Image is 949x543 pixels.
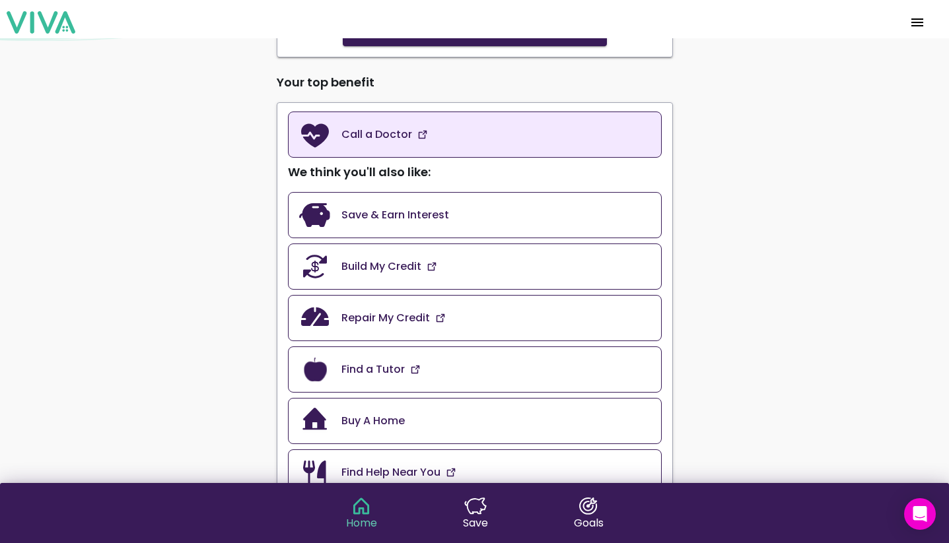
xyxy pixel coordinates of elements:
a: singleWord.goalsGoals [574,497,604,530]
img: amenity [299,302,331,334]
a: singleWord.saveSave [463,497,488,530]
img: amenity [410,364,421,375]
img: singleWord.goals [577,497,600,515]
ion-text: We think you'll also like : [288,164,431,180]
img: amenity [299,354,331,385]
a: Find Help Near You [288,449,662,495]
a: Find a Tutor [288,346,662,393]
ion-text: Goals [574,515,604,531]
img: amenity [299,405,331,437]
img: amenity [299,457,331,488]
ion-text: Save & Earn Interest [341,207,449,223]
img: amenity [417,129,428,140]
ion-text: Buy A Home [341,413,405,429]
ion-text: Find Help Near You [341,464,440,480]
a: Build My Credit [288,243,662,290]
img: amenity [435,313,446,323]
ion-text: Home [346,515,377,531]
img: amenity [299,199,331,231]
img: amenity [446,467,456,478]
a: Save & Earn Interest [288,192,662,238]
ion-text: Switch Goal [442,30,506,39]
img: amenity [299,119,331,150]
ion-text: Call a Doctor [341,127,412,143]
a: singleWord.homeHome [346,497,377,530]
ion-text: Build My Credit [341,259,421,274]
a: Call a Doctor [288,112,662,158]
img: singleWord.home [350,497,372,515]
ion-text: Find a Tutor [341,362,405,377]
img: singleWord.save [464,497,487,515]
ion-text: Repair My Credit [341,310,430,326]
p: Your top benefit [277,73,673,92]
div: Open Intercom Messenger [904,498,936,530]
img: amenity [427,261,437,272]
ion-text: Save [463,515,488,531]
a: Buy A Home [288,398,662,444]
img: amenity [299,251,331,282]
a: Repair My Credit [288,295,662,341]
